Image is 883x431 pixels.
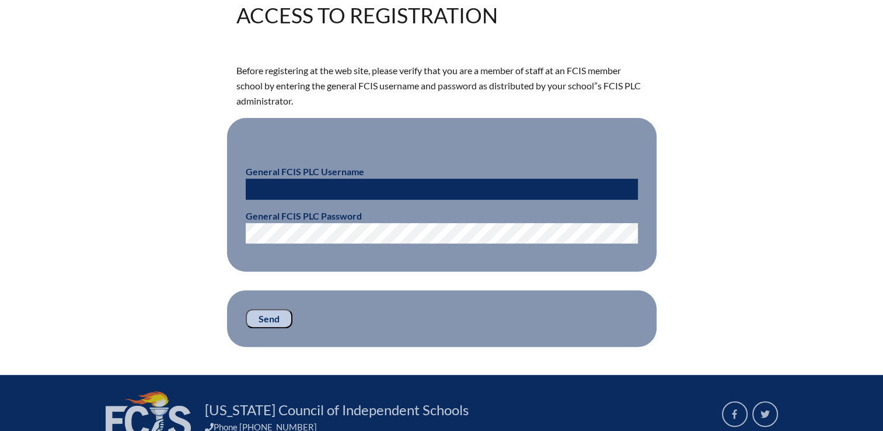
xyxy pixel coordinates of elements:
b: General FCIS PLC Username [246,166,364,177]
p: Before registering at the web site, please verify that you are a member of staff at an FCIS membe... [236,63,647,109]
input: Send [246,309,292,329]
h1: Access to Registration [236,5,498,26]
a: [US_STATE] Council of Independent Schools [200,401,473,419]
b: General FCIS PLC Password [246,210,362,221]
